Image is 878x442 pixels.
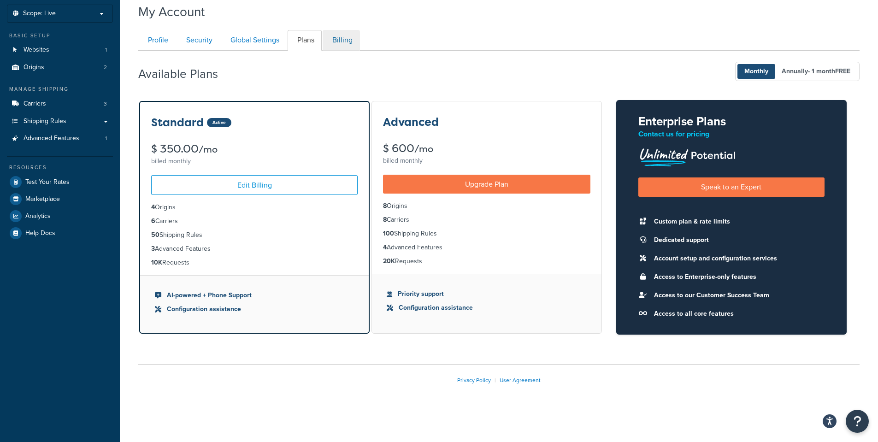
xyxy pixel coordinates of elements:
[104,64,107,71] span: 2
[323,30,360,51] a: Billing
[7,130,113,147] li: Advanced Features
[151,244,358,254] li: Advanced Features
[7,208,113,224] a: Analytics
[105,135,107,142] span: 1
[7,41,113,59] a: Websites 1
[177,30,220,51] a: Security
[24,100,46,108] span: Carriers
[24,118,66,125] span: Shipping Rules
[24,135,79,142] span: Advanced Features
[383,242,590,253] li: Advanced Features
[151,175,358,195] a: Edit Billing
[775,64,857,79] span: Annually
[387,303,587,313] li: Configuration assistance
[151,216,155,226] strong: 6
[7,59,113,76] li: Origins
[7,32,113,40] div: Basic Setup
[383,256,590,266] li: Requests
[7,174,113,190] a: Test Your Rates
[24,64,44,71] span: Origins
[383,175,590,194] a: Upgrade Plan
[151,258,162,267] strong: 10K
[638,115,825,128] h2: Enterprise Plans
[457,376,491,384] a: Privacy Policy
[23,10,56,18] span: Scope: Live
[151,244,155,253] strong: 3
[288,30,322,51] a: Plans
[105,46,107,54] span: 1
[383,201,387,211] strong: 8
[155,304,354,314] li: Configuration assistance
[138,3,205,21] h1: My Account
[383,143,590,154] div: $ 600
[7,59,113,76] a: Origins 2
[25,178,70,186] span: Test Your Rates
[151,143,358,155] div: $ 350.00
[383,229,590,239] li: Shipping Rules
[383,215,590,225] li: Carriers
[207,118,231,127] div: Active
[25,212,51,220] span: Analytics
[649,252,777,265] li: Account setup and configuration services
[649,215,777,228] li: Custom plan & rate limits
[7,164,113,171] div: Resources
[649,271,777,283] li: Access to Enterprise-only features
[25,195,60,203] span: Marketplace
[835,66,850,76] b: FREE
[104,100,107,108] span: 3
[414,142,433,155] small: /mo
[846,410,869,433] button: Open Resource Center
[7,85,113,93] div: Manage Shipping
[649,289,777,302] li: Access to our Customer Success Team
[7,113,113,130] a: Shipping Rules
[638,145,736,166] img: Unlimited Potential
[387,289,587,299] li: Priority support
[151,230,159,240] strong: 50
[151,117,204,129] h3: Standard
[151,202,155,212] strong: 4
[151,230,358,240] li: Shipping Rules
[25,230,55,237] span: Help Docs
[383,215,387,224] strong: 8
[24,46,49,54] span: Websites
[199,143,218,156] small: /mo
[737,64,775,79] span: Monthly
[221,30,287,51] a: Global Settings
[151,202,358,212] li: Origins
[155,290,354,301] li: AI-powered + Phone Support
[7,41,113,59] li: Websites
[383,229,394,238] strong: 100
[7,95,113,112] a: Carriers 3
[649,234,777,247] li: Dedicated support
[138,67,232,81] h2: Available Plans
[7,130,113,147] a: Advanced Features 1
[7,225,113,242] a: Help Docs
[151,155,358,168] div: billed monthly
[649,307,777,320] li: Access to all core features
[383,201,590,211] li: Origins
[138,30,176,51] a: Profile
[808,66,850,76] span: - 1 month
[383,256,395,266] strong: 20K
[151,216,358,226] li: Carriers
[735,62,860,81] button: Monthly Annually- 1 monthFREE
[638,177,825,196] a: Speak to an Expert
[638,128,825,141] p: Contact us for pricing
[151,258,358,268] li: Requests
[495,376,496,384] span: |
[500,376,541,384] a: User Agreement
[383,116,439,128] h3: Advanced
[7,191,113,207] a: Marketplace
[383,242,387,252] strong: 4
[7,95,113,112] li: Carriers
[383,154,590,167] div: billed monthly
